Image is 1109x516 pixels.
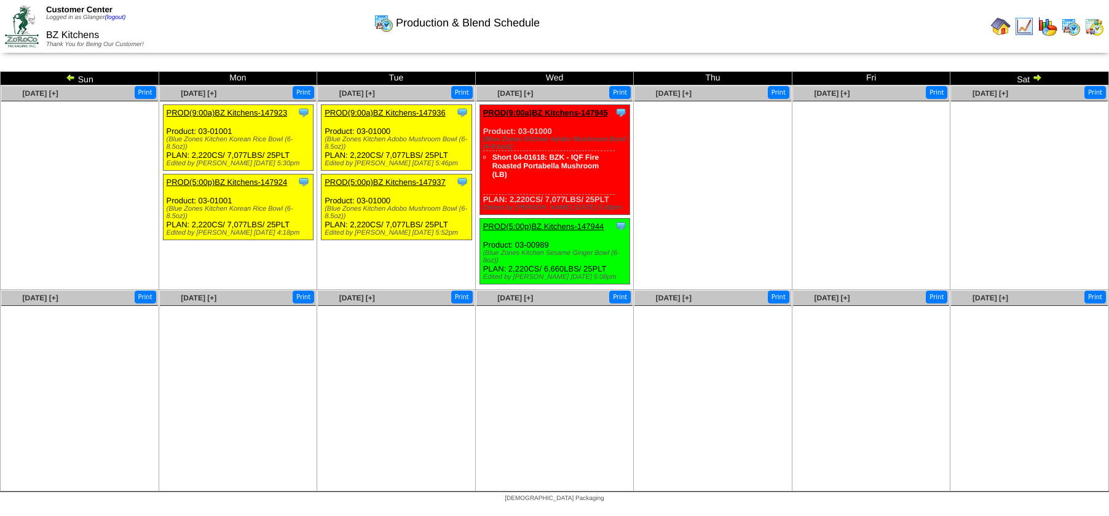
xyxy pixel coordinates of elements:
[181,294,216,302] a: [DATE] [+]
[973,89,1008,98] a: [DATE] [+]
[456,176,468,188] img: Tooltip
[23,294,58,302] a: [DATE] [+]
[325,108,446,117] a: PROD(9:00a)BZ Kitchens-147936
[483,273,629,281] div: Edited by [PERSON_NAME] [DATE] 5:08pm
[1,72,159,85] td: Sun
[167,229,313,237] div: Edited by [PERSON_NAME] [DATE] 4:18pm
[325,136,471,150] div: (Blue Zones Kitchen Adobo Mushroom Bowl (6-8.5oz))
[325,205,471,220] div: (Blue Zones Kitchen Adobo Mushroom Bowl (6-8.5oz))
[322,174,472,240] div: Product: 03-01000 PLAN: 2,220CS / 7,077LBS / 25PLT
[991,17,1011,36] img: home.gif
[293,291,314,303] button: Print
[973,294,1008,302] a: [DATE] [+]
[492,153,599,179] a: Short 04-01618: BZK - IQF Fire Roasted Portabella Mushroom (LB)
[325,229,471,237] div: Edited by [PERSON_NAME] [DATE] 5:52pm
[46,30,99,41] span: BZ Kitchens
[167,160,313,167] div: Edited by [PERSON_NAME] [DATE] 5:30pm
[480,105,629,215] div: Product: 03-01000 PLAN: 2,220CS / 7,077LBS / 25PLT
[374,13,393,33] img: calendarprod.gif
[293,86,314,99] button: Print
[46,14,126,21] span: Logged in as Glanger
[1038,17,1057,36] img: graph.gif
[480,219,629,284] div: Product: 03-00989 PLAN: 2,220CS / 6,660LBS / 25PLT
[135,291,156,303] button: Print
[609,291,631,303] button: Print
[167,178,288,187] a: PROD(5:00p)BZ Kitchens-147924
[656,294,692,302] a: [DATE] [+]
[505,495,604,502] span: [DEMOGRAPHIC_DATA] Packaging
[1014,17,1034,36] img: line_graph.gif
[167,205,313,220] div: (Blue Zones Kitchen Korean Rice Bowl (6-8.5oz))
[181,89,216,98] a: [DATE] [+]
[609,86,631,99] button: Print
[1084,291,1106,303] button: Print
[1061,17,1081,36] img: calendarprod.gif
[792,72,950,85] td: Fri
[950,72,1109,85] td: Sat
[656,89,692,98] a: [DATE] [+]
[497,89,533,98] a: [DATE] [+]
[298,176,310,188] img: Tooltip
[339,294,375,302] a: [DATE] [+]
[298,106,310,119] img: Tooltip
[451,291,473,303] button: Print
[23,89,58,98] a: [DATE] [+]
[814,89,850,98] a: [DATE] [+]
[159,72,317,85] td: Mon
[163,105,313,171] div: Product: 03-01001 PLAN: 2,220CS / 7,077LBS / 25PLT
[322,105,472,171] div: Product: 03-01000 PLAN: 2,220CS / 7,077LBS / 25PLT
[483,249,629,264] div: (Blue Zones Kitchen Sesame Ginger Bowl (6-8oz))
[135,86,156,99] button: Print
[167,136,313,150] div: (Blue Zones Kitchen Korean Rice Bowl (6-8.5oz))
[1084,86,1106,99] button: Print
[46,5,112,14] span: Customer Center
[1084,17,1104,36] img: calendarinout.gif
[768,86,789,99] button: Print
[46,41,144,48] span: Thank You for Being Our Customer!
[768,291,789,303] button: Print
[105,14,126,21] a: (logout)
[483,222,604,231] a: PROD(5:00p)BZ Kitchens-147944
[634,72,792,85] td: Thu
[66,72,76,82] img: arrowleft.gif
[926,86,947,99] button: Print
[926,291,947,303] button: Print
[497,294,533,302] a: [DATE] [+]
[483,204,629,211] div: Edited by [PERSON_NAME] [DATE] 5:08pm
[483,136,629,150] div: (Blue Zones Kitchen Adobo Mushroom Bowl (6-8.5oz))
[163,174,313,240] div: Product: 03-01001 PLAN: 2,220CS / 7,077LBS / 25PLT
[339,89,375,98] a: [DATE] [+]
[483,108,608,117] a: PROD(9:00a)BZ Kitchens-147945
[317,72,476,85] td: Tue
[325,178,446,187] a: PROD(5:00p)BZ Kitchens-147937
[615,220,627,232] img: Tooltip
[5,6,39,47] img: ZoRoCo_Logo(Green%26Foil)%20jpg.webp
[1032,72,1042,82] img: arrowright.gif
[167,108,288,117] a: PROD(9:00a)BZ Kitchens-147923
[814,294,850,302] a: [DATE] [+]
[475,72,634,85] td: Wed
[615,106,627,119] img: Tooltip
[396,17,540,29] span: Production & Blend Schedule
[456,106,468,119] img: Tooltip
[325,160,471,167] div: Edited by [PERSON_NAME] [DATE] 5:46pm
[451,86,473,99] button: Print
